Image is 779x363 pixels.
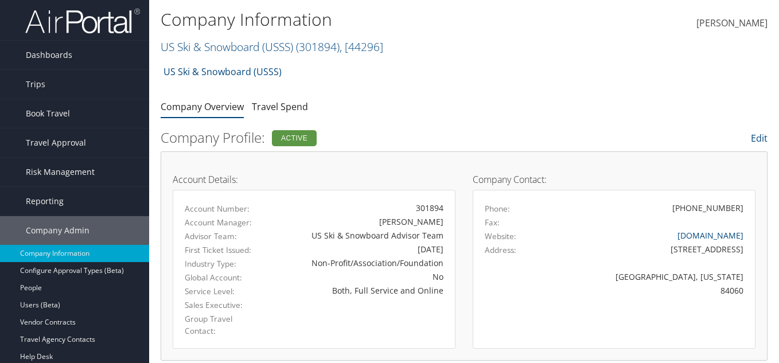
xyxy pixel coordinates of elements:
a: US Ski & Snowboard (USSS) [163,60,282,83]
label: Address: [485,244,516,256]
div: [PHONE_NUMBER] [672,202,743,214]
div: 84060 [554,284,743,296]
label: Service Level: [185,286,259,297]
label: Advisor Team: [185,231,259,242]
h4: Company Contact: [473,175,755,184]
a: Company Overview [161,100,244,113]
h4: Account Details: [173,175,455,184]
div: [PERSON_NAME] [276,216,443,228]
span: Trips [26,70,45,99]
a: Travel Spend [252,100,308,113]
label: Account Number: [185,203,259,214]
label: Group Travel Contact: [185,313,259,337]
div: 301894 [276,202,443,214]
h1: Company Information [161,7,565,32]
a: US Ski & Snowboard (USSS) [161,39,383,54]
label: Industry Type: [185,258,259,270]
label: First Ticket Issued: [185,244,259,256]
div: Non-Profit/Association/Foundation [276,257,443,269]
div: [DATE] [276,243,443,255]
img: airportal-logo.png [25,7,140,34]
span: Travel Approval [26,128,86,157]
a: [PERSON_NAME] [696,6,768,41]
a: Edit [751,132,768,145]
label: Global Account: [185,272,259,283]
label: Website: [485,231,516,242]
span: Risk Management [26,158,95,186]
span: Book Travel [26,99,70,128]
h2: Company Profile: [161,128,559,147]
div: Both, Full Service and Online [276,284,443,296]
div: Active [272,130,317,146]
span: Reporting [26,187,64,216]
span: Company Admin [26,216,89,245]
div: No [276,271,443,283]
label: Phone: [485,203,510,214]
label: Sales Executive: [185,299,259,311]
span: ( 301894 ) [296,39,340,54]
div: US Ski & Snowboard Advisor Team [276,229,443,241]
a: [DOMAIN_NAME] [677,230,743,241]
div: [GEOGRAPHIC_DATA], [US_STATE] [554,271,743,283]
label: Fax: [485,217,500,228]
span: [PERSON_NAME] [696,17,768,29]
span: , [ 44296 ] [340,39,383,54]
div: [STREET_ADDRESS] [554,243,743,255]
span: Dashboards [26,41,72,69]
label: Account Manager: [185,217,259,228]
